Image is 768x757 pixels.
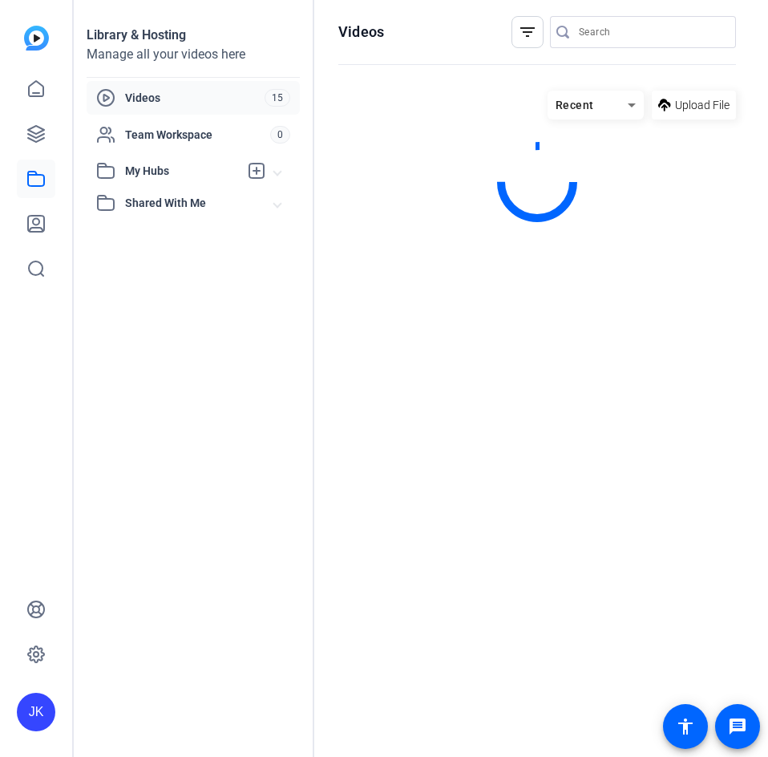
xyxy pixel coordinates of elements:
div: Manage all your videos here [87,45,300,64]
div: Library & Hosting [87,26,300,45]
span: Upload File [675,97,730,114]
span: Shared With Me [125,195,274,212]
h1: Videos [338,22,384,42]
span: 15 [265,89,290,107]
mat-expansion-panel-header: My Hubs [87,155,300,187]
span: 0 [270,126,290,144]
div: JK [17,693,55,731]
span: My Hubs [125,163,239,180]
mat-icon: filter_list [518,22,537,42]
mat-expansion-panel-header: Shared With Me [87,187,300,219]
span: Team Workspace [125,127,270,143]
img: blue-gradient.svg [24,26,49,51]
input: Search [579,22,723,42]
span: Videos [125,90,265,106]
mat-icon: accessibility [676,717,695,736]
mat-icon: message [728,717,747,736]
span: Recent [556,99,594,111]
button: Upload File [652,91,736,119]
